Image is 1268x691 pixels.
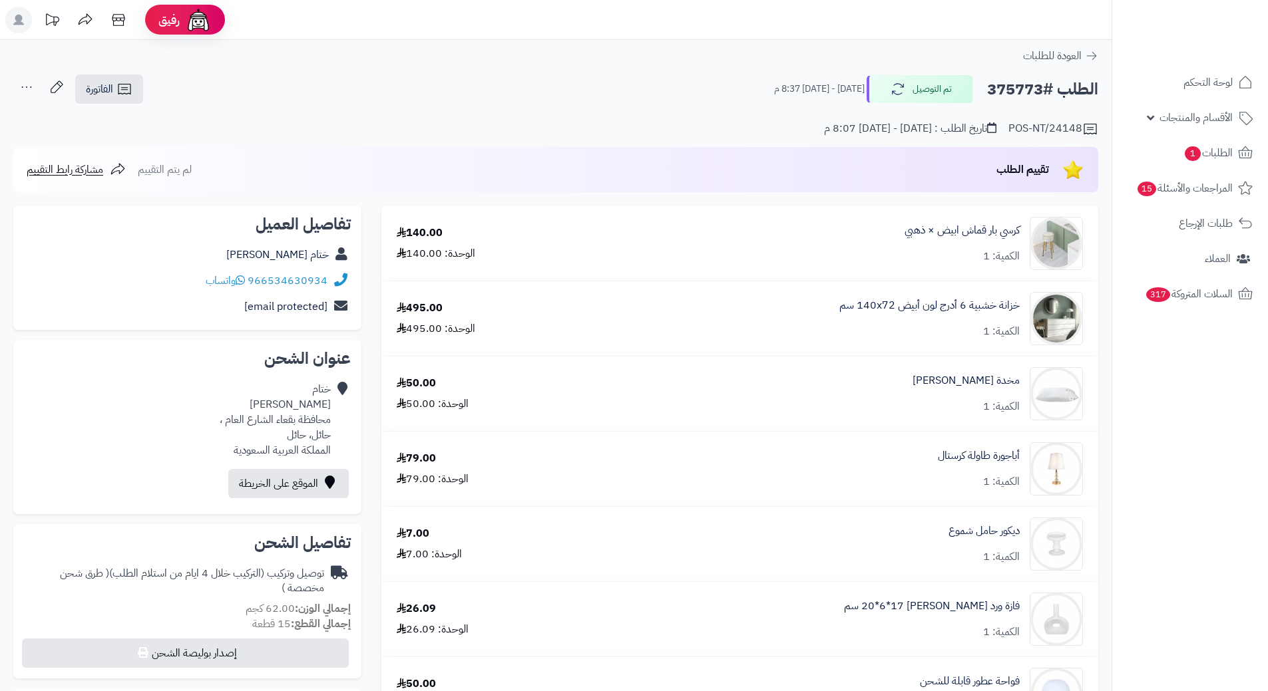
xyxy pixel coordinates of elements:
[1120,67,1260,98] a: لوحة التحكم
[1145,285,1233,303] span: السلات المتروكة
[1120,137,1260,169] a: الطلبات1
[983,624,1020,640] div: الكمية: 1
[24,350,351,366] h2: عنوان الشحن
[248,273,327,289] a: 966534630934
[24,216,351,232] h2: تفاصيل العميل
[1030,442,1082,495] img: 1715597021-220202010958-90x90.jpg
[1183,144,1233,162] span: الطلبات
[983,549,1020,565] div: الكمية: 1
[983,474,1020,489] div: الكمية: 1
[228,469,349,498] a: الموقع على الخريطة
[27,162,126,178] a: مشاركة رابط التقييم
[397,622,469,637] div: الوحدة: 26.09
[1183,73,1233,92] span: لوحة التحكم
[839,298,1020,313] a: خزانة خشبية 6 أدرج لون أبيض 140x72 سم
[913,373,1020,388] a: مخدة [PERSON_NAME]
[844,599,1020,614] a: فازة ورد [PERSON_NAME] 20*6*17 سم
[1177,34,1255,62] img: logo-2.png
[983,249,1020,264] div: الكمية: 1
[246,601,351,617] small: 62.00 كجم
[1120,207,1260,239] a: طلبات الإرجاع
[905,223,1020,238] a: كرسي بار قماش ابيض × ذهبي
[397,547,462,562] div: الوحدة: 7.00
[1008,121,1098,137] div: POS-NT/24148
[987,76,1098,103] h2: الطلب #375773
[397,301,443,316] div: 495.00
[60,565,324,597] span: ( طرق شحن مخصصة )
[949,523,1020,539] a: ديكور حامل شموع
[1023,48,1098,64] a: العودة للطلبات
[397,246,475,261] div: الوحدة: 140.00
[920,674,1020,689] a: فواحة عطور قابلة للشحن
[295,601,351,617] strong: إجمالي الوزن:
[1023,48,1082,64] span: العودة للطلبات
[1160,108,1233,127] span: الأقسام والمنتجات
[24,566,324,597] div: توصيل وتركيب (التركيب خلال 4 ايام من استلام الطلب)
[1120,243,1260,275] a: العملاء
[397,601,436,617] div: 26.09
[1185,146,1201,161] span: 1
[226,247,329,263] a: ختام [PERSON_NAME]
[35,7,69,37] a: تحديثات المنصة
[1120,172,1260,204] a: المراجعات والأسئلة15
[86,81,113,97] span: الفاتورة
[1120,278,1260,310] a: السلات المتروكة317
[22,638,349,668] button: إصدار بوليصة الشحن
[983,324,1020,339] div: الكمية: 1
[824,121,996,136] div: تاريخ الطلب : [DATE] - [DATE] 8:07 م
[397,472,469,487] div: الوحدة: 79.00
[1179,214,1233,233] span: طلبات الإرجاع
[291,616,351,632] strong: إجمالي القطع:
[1138,182,1156,196] span: 15
[397,396,469,412] div: الوحدة: 50.00
[27,162,103,178] span: مشاركة رابط التقييم
[397,376,436,391] div: 50.00
[1146,287,1170,302] span: 317
[397,526,429,541] div: 7.00
[774,82,865,96] small: [DATE] - [DATE] 8:37 م
[397,321,475,337] div: الوحدة: 495.00
[1136,179,1233,198] span: المراجعات والأسئلة
[220,382,331,458] div: ختام [PERSON_NAME] محافظة بقعاء الشارع العام ، حائل، حائل المملكة العربية السعودية
[185,7,212,33] img: ai-face.png
[158,12,180,28] span: رفيق
[996,162,1049,178] span: تقييم الطلب
[75,74,143,104] a: الفاتورة
[867,75,973,103] button: تم التوصيل
[1030,367,1082,420] img: 1711658909-1-90x90.jpg
[244,299,327,315] a: [email protected]
[938,448,1020,464] a: أباجورة طاولة كرستال
[983,399,1020,414] div: الكمية: 1
[397,451,436,466] div: 79.00
[24,535,351,551] h2: تفاصيل الشحن
[138,162,192,178] span: لم يتم التقييم
[1030,292,1082,345] img: 1746709299-1702541934053-68567865785768-1000x1000-90x90.jpg
[1030,517,1082,571] img: 1726330088-110319010042-90x90.jpg
[1030,593,1082,646] img: 1729594208-110306010453-90x90.jpg
[397,225,443,241] div: 140.00
[1030,217,1082,270] img: 1735571169-110102210008-90x90.jpg
[206,273,245,289] a: واتساب
[1205,249,1231,268] span: العملاء
[252,616,351,632] small: 15 قطعة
